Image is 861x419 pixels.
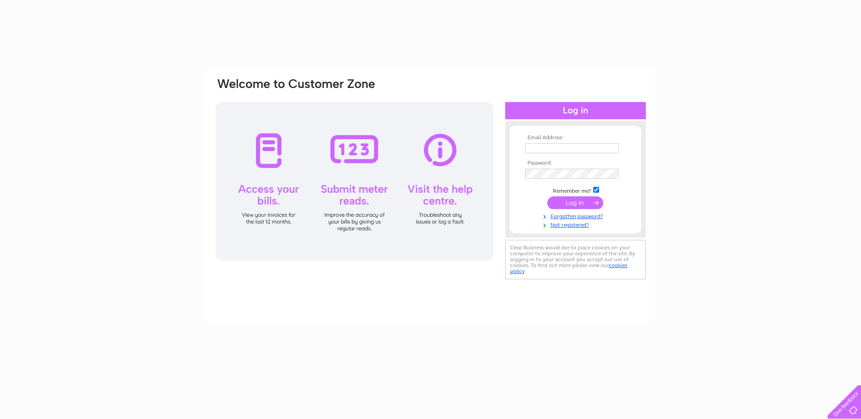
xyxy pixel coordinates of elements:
[523,135,628,141] th: Email Address:
[525,220,628,229] a: Not registered?
[523,185,628,195] td: Remember me?
[510,262,627,274] a: cookies policy
[523,160,628,166] th: Password:
[505,240,646,279] div: Clear Business would like to place cookies on your computer to improve your experience of the sit...
[547,196,603,209] input: Submit
[525,211,628,220] a: Forgotten password?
